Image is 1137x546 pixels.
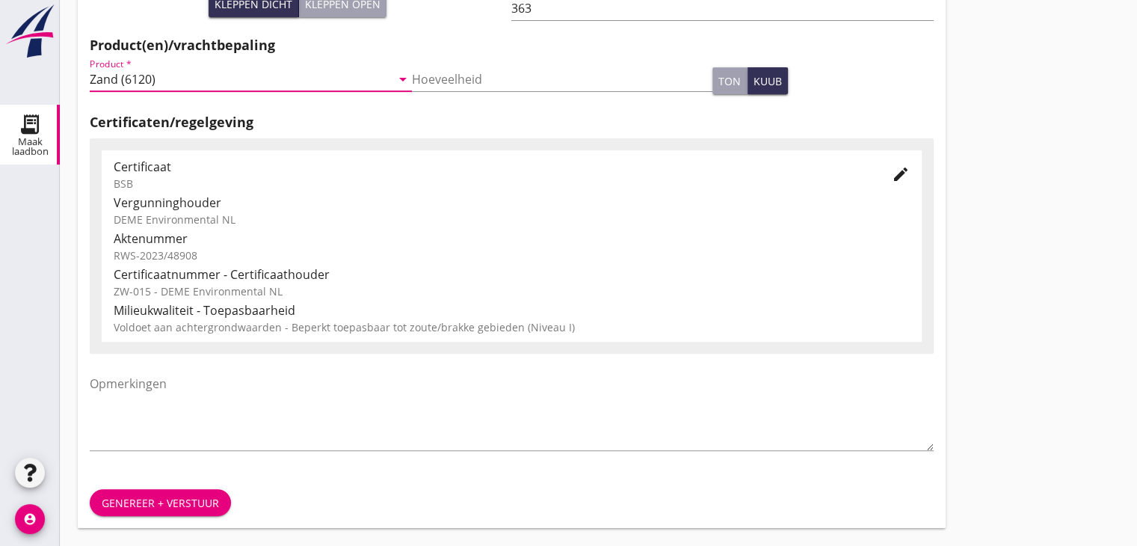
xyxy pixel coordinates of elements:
h2: Certificaten/regelgeving [90,112,934,132]
img: logo-small.a267ee39.svg [3,4,57,59]
div: kuub [754,73,782,89]
div: Genereer + verstuur [102,495,219,511]
div: Voldoet aan achtergrondwaarden - Beperkt toepasbaar tot zoute/brakke gebieden (Niveau I) [114,319,910,335]
div: ton [718,73,741,89]
div: Vergunninghouder [114,194,910,212]
div: BSB [114,176,868,191]
div: Certificaatnummer - Certificaathouder [114,266,910,283]
button: ton [712,67,748,94]
div: Aktenummer [114,230,910,248]
div: Certificaat [114,158,868,176]
i: account_circle [15,504,45,534]
h2: Product(en)/vrachtbepaling [90,35,934,55]
div: Milieukwaliteit - Toepasbaarheid [114,301,910,319]
textarea: Opmerkingen [90,372,934,450]
input: Hoeveelheid [412,67,713,91]
i: arrow_drop_down [394,70,412,88]
div: RWS-2023/48908 [114,248,910,263]
i: edit [892,165,910,183]
button: Genereer + verstuur [90,489,231,516]
input: Product * [90,67,391,91]
div: ZW-015 - DEME Environmental NL [114,283,910,299]
button: kuub [748,67,788,94]
div: DEME Environmental NL [114,212,910,227]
